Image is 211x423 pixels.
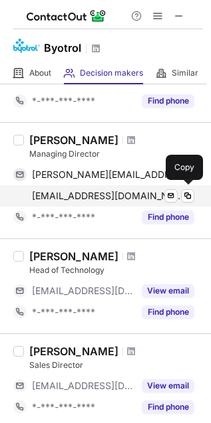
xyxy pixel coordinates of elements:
h1: Byotrol [44,40,81,56]
div: Head of Technology [29,264,203,276]
button: Reveal Button [142,400,194,414]
button: Reveal Button [142,211,194,224]
button: Reveal Button [142,379,194,392]
button: Reveal Button [142,94,194,108]
span: Decision makers [80,68,143,78]
button: Reveal Button [142,305,194,319]
img: 49c21a3feaeb5bbfe14f964cb6614287 [13,33,40,59]
div: [PERSON_NAME] [29,133,118,147]
img: ContactOut v5.3.10 [27,8,106,24]
span: [PERSON_NAME][EMAIL_ADDRESS][DOMAIN_NAME] [32,169,184,181]
div: Managing Director [29,148,203,160]
span: [EMAIL_ADDRESS][DOMAIN_NAME] [32,380,134,392]
span: Similar [172,68,198,78]
button: Reveal Button [142,284,194,297]
div: [PERSON_NAME] [29,250,118,263]
span: About [29,68,51,78]
div: [PERSON_NAME] [29,345,118,358]
div: Sales Director [29,359,203,371]
span: [EMAIL_ADDRESS][DOMAIN_NAME] [32,190,184,202]
span: [EMAIL_ADDRESS][DOMAIN_NAME] [32,285,134,297]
